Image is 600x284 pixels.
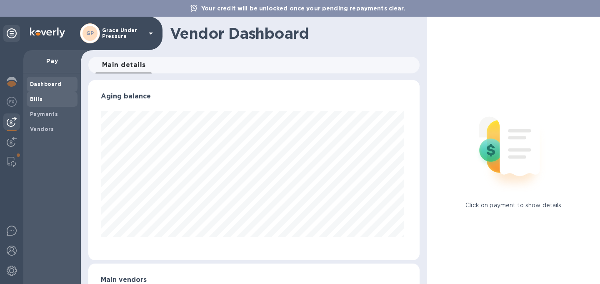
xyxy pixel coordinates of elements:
[7,97,17,107] img: Foreign exchange
[170,25,414,42] h1: Vendor Dashboard
[3,25,20,42] div: Unpin categories
[201,5,405,12] b: Your credit will be unlocked once your pending repayments clear.
[86,30,94,36] b: GP
[30,28,65,38] img: Logo
[30,126,54,132] b: Vendors
[30,57,74,65] p: Pay
[30,96,42,102] b: Bills
[101,93,407,101] h3: Aging balance
[102,59,146,71] span: Main details
[102,28,144,39] p: Grace Under Pressure
[30,111,58,117] b: Payments
[465,201,561,210] p: Click on payment to show details
[30,81,62,87] b: Dashboard
[101,276,407,284] h3: Main vendors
